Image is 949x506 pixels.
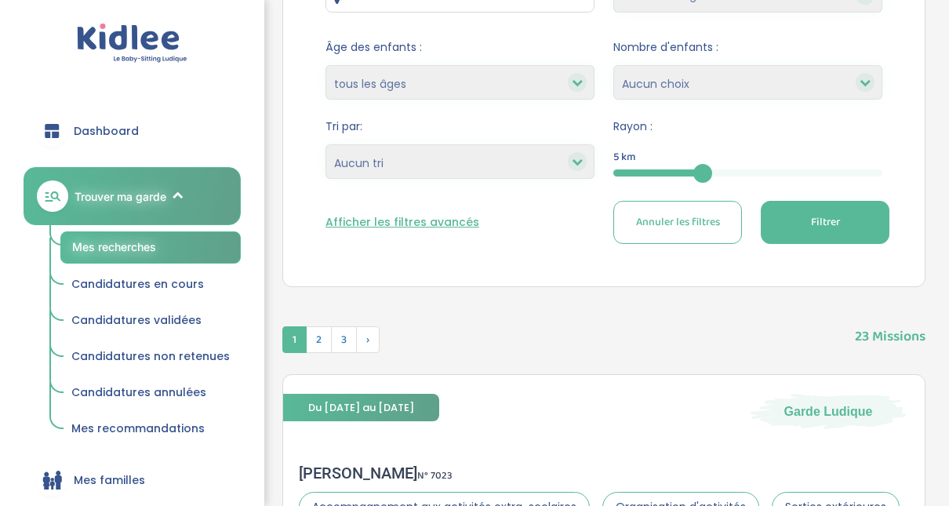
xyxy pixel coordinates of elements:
a: Candidatures annulées [60,378,241,408]
span: Mes recommandations [71,420,205,436]
button: Afficher les filtres avancés [325,214,479,231]
span: 1 [282,326,307,353]
a: Mes recherches [60,231,241,264]
span: N° 7023 [417,468,453,484]
a: Candidatures non retenues [60,342,241,372]
span: Mes recherches [72,240,156,253]
span: Candidatures annulées [71,384,206,400]
div: [PERSON_NAME] [299,464,900,482]
span: Du [DATE] au [DATE] [283,394,439,421]
span: Garde Ludique [784,402,873,420]
a: Candidatures en cours [60,270,241,300]
span: Rayon : [613,118,882,135]
span: 23 Missions [855,311,925,348]
span: Trouver ma garde [75,188,166,205]
span: Candidatures en cours [71,276,204,292]
span: Mes familles [74,472,145,489]
span: 5 km [613,149,636,166]
button: Annuler les filtres [613,201,742,244]
span: Âge des enfants : [325,39,594,56]
span: Annuler les filtres [636,214,720,231]
img: logo.svg [77,24,187,64]
span: Filtrer [811,214,840,231]
span: 2 [306,326,332,353]
span: Candidatures validées [71,312,202,328]
span: 3 [331,326,357,353]
button: Filtrer [761,201,889,244]
span: Dashboard [74,123,139,140]
span: Nombre d'enfants : [613,39,882,56]
a: Mes recommandations [60,414,241,444]
a: Trouver ma garde [24,167,241,225]
span: Tri par: [325,118,594,135]
a: Dashboard [24,103,241,159]
span: Suivant » [356,326,380,353]
span: Candidatures non retenues [71,348,230,364]
a: Candidatures validées [60,306,241,336]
